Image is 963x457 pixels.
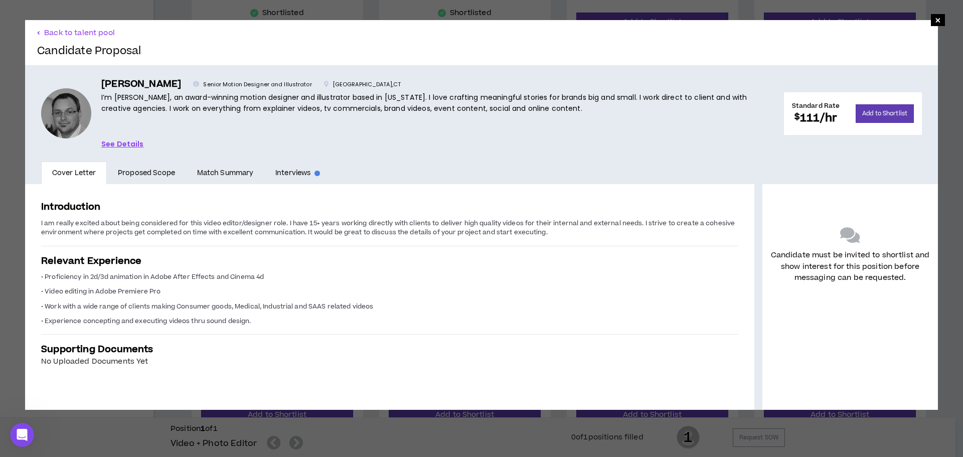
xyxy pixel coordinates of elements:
button: Emoji picker [16,329,24,337]
p: Senior Motion Designer and Illustrator [193,80,311,89]
h1: Operator [49,5,84,13]
h2: 111 /hr [792,110,840,126]
div: Close [176,4,194,22]
span: • Experience concepting and executing videos thru sound design. [41,317,251,326]
button: Add to Shortlist [856,104,914,123]
button: Home [157,4,176,23]
textarea: Message… [9,308,192,325]
h3: Supporting Documents [41,343,738,356]
img: Profile image for Operator [29,6,45,22]
sup: $ [794,111,800,123]
h3: Introduction [41,200,738,214]
div: Hi - i'm working on a project post, and i'm getting stuck at one of the frames and not sure what ... [44,64,185,103]
div: No Uploaded Documents Yet [41,356,738,367]
span: • Proficiency in 2d/3d animation in Adobe After Effects and Cinema 4d [41,272,264,281]
button: go back [7,4,26,23]
span: × [935,14,941,26]
p: [GEOGRAPHIC_DATA] , CT [324,80,401,89]
h5: [PERSON_NAME] [101,77,181,92]
a: Interviews [264,162,331,185]
div: Hi - i'm working on a project post, and i'm getting stuck at one of the frames and not sure what ... [36,58,193,109]
p: Candidate must be invited to shortlist and show interest for this position before messaging can b... [770,250,930,283]
p: I’m [PERSON_NAME], an award-winning motion designer and illustrator based in [US_STATE]. I love c... [101,92,768,114]
iframe: Intercom live chat [10,423,34,447]
a: Cover Letter [41,162,107,185]
a: Proposed Scope [107,162,186,185]
button: Send a message… [172,325,188,341]
h3: Relevant Experience [41,254,738,268]
span: • Video editing in Adobe Premiere Pro [41,287,160,296]
p: The team can also help [49,13,125,23]
a: Match Summary [186,162,264,185]
span: • Work with a wide range of clients making Consumer goods, Medical, Industrial and SAAS related v... [41,302,373,311]
span: I am really excited about being considered for this video editor/designer role. I have 15+ years ... [41,219,735,237]
h2: Candidate Proposal [37,45,141,57]
div: Heather says… [8,58,193,121]
h4: Standard Rate [792,101,840,110]
button: Upload attachment [48,329,56,337]
button: Back to talent pool [37,28,115,38]
button: Gif picker [32,329,40,337]
a: See Details [101,138,144,149]
div: Nick P. [41,88,91,138]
